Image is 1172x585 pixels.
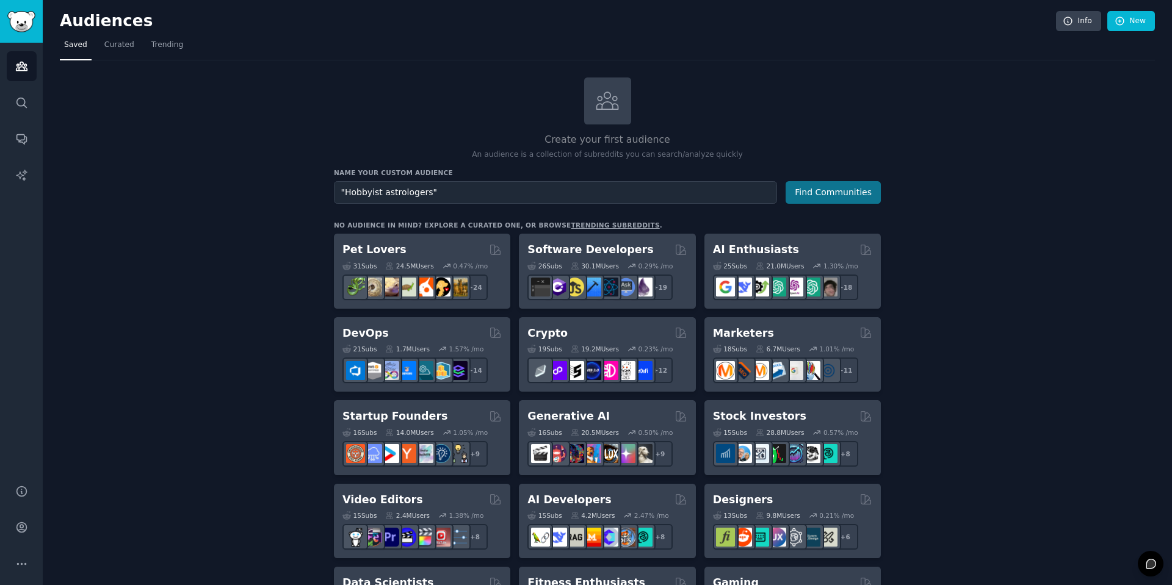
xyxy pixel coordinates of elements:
div: 30.1M Users [571,262,619,270]
h2: AI Developers [527,492,611,508]
button: Find Communities [786,181,881,204]
img: UI_Design [750,528,769,547]
img: googleads [784,361,803,380]
img: ethstaker [565,361,584,380]
img: dividends [716,444,735,463]
img: AWS_Certified_Experts [363,361,382,380]
img: CryptoNews [617,361,635,380]
img: cockatiel [414,278,433,296]
img: UX_Design [819,528,837,547]
a: Trending [147,35,187,60]
div: No audience in mind? Explore a curated one, or browse . [334,221,662,229]
div: 0.47 % /mo [453,262,488,270]
h2: Stock Investors [713,409,806,424]
img: Docker_DevOps [380,361,399,380]
div: + 8 [462,524,488,550]
div: 1.30 % /mo [823,262,858,270]
img: turtle [397,278,416,296]
div: 16 Sub s [527,428,562,437]
img: elixir [634,278,653,296]
img: platformengineering [414,361,433,380]
a: Curated [100,35,139,60]
img: ValueInvesting [733,444,752,463]
img: AskComputerScience [617,278,635,296]
img: ballpython [363,278,382,296]
img: defi_ [634,361,653,380]
img: Youtubevideo [432,528,450,547]
div: 19.2M Users [571,345,619,353]
div: 1.57 % /mo [449,345,484,353]
div: + 8 [833,441,858,467]
img: PlatformEngineers [449,361,468,380]
img: premiere [380,528,399,547]
img: dogbreed [449,278,468,296]
img: csharp [548,278,567,296]
img: 0xPolygon [548,361,567,380]
div: 1.38 % /mo [449,511,484,520]
img: postproduction [449,528,468,547]
img: leopardgeckos [380,278,399,296]
img: web3 [582,361,601,380]
img: sdforall [582,444,601,463]
img: ethfinance [531,361,550,380]
img: LangChain [531,528,550,547]
img: FluxAI [599,444,618,463]
div: 1.01 % /mo [819,345,854,353]
span: Trending [151,40,183,51]
img: startup [380,444,399,463]
h2: Video Editors [342,492,423,508]
img: llmops [617,528,635,547]
img: bigseo [733,361,752,380]
div: + 14 [462,357,488,383]
div: 0.21 % /mo [819,511,854,520]
div: 31 Sub s [342,262,377,270]
img: GoogleGeminiAI [716,278,735,296]
img: Trading [767,444,786,463]
h3: Name your custom audience [334,168,881,177]
img: logodesign [733,528,752,547]
img: StocksAndTrading [784,444,803,463]
img: software [531,278,550,296]
img: iOSProgramming [582,278,601,296]
div: + 6 [833,524,858,550]
div: 2.47 % /mo [634,511,669,520]
img: indiehackers [414,444,433,463]
img: learnjavascript [565,278,584,296]
img: OpenSourceAI [599,528,618,547]
h2: AI Enthusiasts [713,242,799,257]
img: Emailmarketing [767,361,786,380]
input: Pick a short name, like "Digital Marketers" or "Movie-Goers" [334,181,777,204]
img: chatgpt_promptDesign [767,278,786,296]
h2: Startup Founders [342,409,447,424]
img: EntrepreneurRideAlong [346,444,365,463]
img: aws_cdk [432,361,450,380]
div: 24.5M Users [385,262,433,270]
img: AIDevelopersSociety [634,528,653,547]
div: 1.7M Users [385,345,430,353]
h2: Marketers [713,326,774,341]
img: MarketingResearch [801,361,820,380]
h2: DevOps [342,326,389,341]
img: UXDesign [767,528,786,547]
p: An audience is a collection of subreddits you can search/analyze quickly [334,149,881,160]
img: swingtrading [801,444,820,463]
div: 13 Sub s [713,511,747,520]
a: New [1107,11,1155,32]
div: 21 Sub s [342,345,377,353]
img: aivideo [531,444,550,463]
div: 25 Sub s [713,262,747,270]
img: Rag [565,528,584,547]
div: 1.05 % /mo [453,428,488,437]
img: chatgpt_prompts_ [801,278,820,296]
div: 0.57 % /mo [823,428,858,437]
img: DreamBooth [634,444,653,463]
div: 0.29 % /mo [638,262,673,270]
h2: Pet Lovers [342,242,407,257]
div: 9.8M Users [756,511,800,520]
div: + 19 [647,275,673,300]
div: 0.50 % /mo [638,428,673,437]
div: 14.0M Users [385,428,433,437]
div: 28.8M Users [756,428,804,437]
img: Forex [750,444,769,463]
img: AskMarketing [750,361,769,380]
